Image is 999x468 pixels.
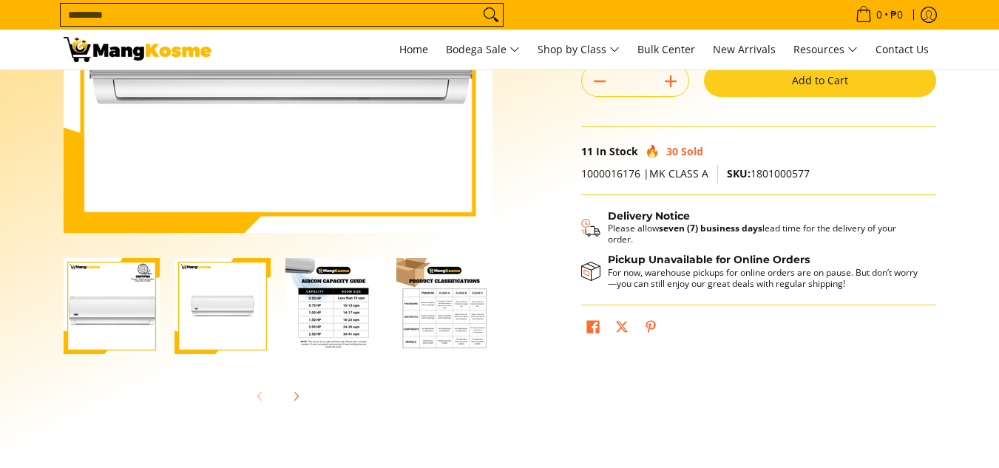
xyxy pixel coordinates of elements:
span: SKU: [727,166,751,180]
span: Shop by Class [538,41,620,59]
span: 1801000577 [727,166,810,180]
span: Contact Us [876,42,929,56]
a: Home [392,30,436,69]
a: Post on X [612,316,632,342]
img: Carrier 1.0 HP Optima 3 R32 Split-Type Non-Inverter Air Conditioner (Class A)-4 [396,258,492,354]
a: Shop by Class [530,30,627,69]
p: Please allow lead time for the delivery of your order. [608,223,921,245]
img: Carrier Optima 3 SET 1.0HP Split-Type Aircon (Class A) l Mang Kosme [64,37,211,62]
span: In Stock [596,144,638,158]
a: Contact Us [868,30,936,69]
a: Pin on Pinterest [640,316,661,342]
span: Home [399,42,428,56]
button: Shipping & Delivery [581,210,921,245]
span: Resources [793,41,858,59]
button: Subtract [582,69,617,93]
span: New Arrivals [713,42,776,56]
nav: Main Menu [226,30,936,69]
button: Next [280,380,312,413]
img: Carrier 1.0 HP Optima 3 R32 Split-Type Non-Inverter Air Conditioner (Class A)-2 [175,258,271,354]
img: Carrier 1.0 HP Optima 3 R32 Split-Type Non-Inverter Air Conditioner (Class A)-1 [64,258,160,354]
span: 0 [874,10,884,20]
a: Bodega Sale [438,30,527,69]
strong: Pickup Unavailable for Online Orders [608,253,810,266]
p: For now, warehouse pickups for online orders are on pause. But don’t worry—you can still enjoy ou... [608,267,921,289]
span: ₱0 [888,10,905,20]
a: Bulk Center [630,30,702,69]
strong: seven (7) business days [659,222,762,234]
span: Bulk Center [637,42,695,56]
a: Share on Facebook [583,316,603,342]
button: Add to Cart [704,64,936,97]
span: Sold [681,144,703,158]
a: New Arrivals [705,30,783,69]
span: Bodega Sale [446,41,520,59]
button: Search [479,4,503,26]
span: 1000016176 |MK CLASS A [581,166,708,180]
span: • [851,7,907,23]
img: Carrier 1.0 HP Optima 3 R32 Split-Type Non-Inverter Air Conditioner (Class A)-3 [285,258,382,354]
button: Add [653,69,688,93]
strong: Delivery Notice [608,209,690,223]
span: 11 [581,144,593,158]
a: Resources [786,30,865,69]
span: 30 [666,144,678,158]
